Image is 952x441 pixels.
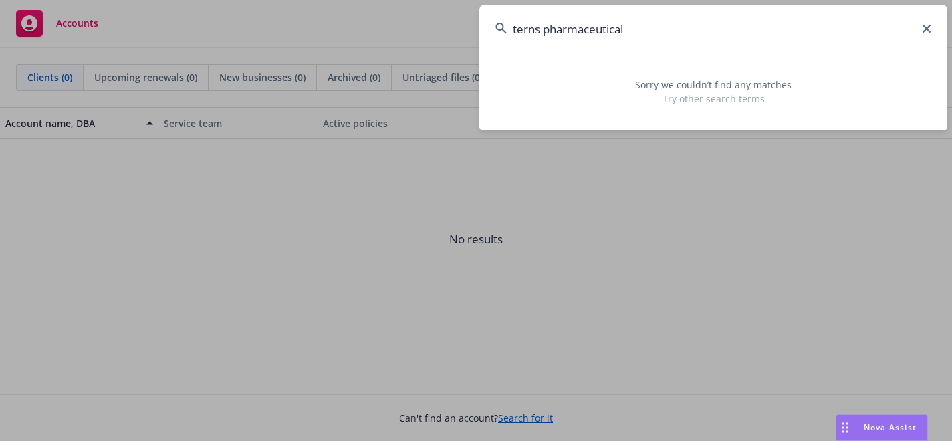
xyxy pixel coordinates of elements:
span: Nova Assist [864,422,917,433]
span: Sorry we couldn’t find any matches [495,78,931,92]
input: Search... [479,5,947,53]
span: Try other search terms [495,92,931,106]
button: Nova Assist [836,414,928,441]
div: Drag to move [836,415,853,440]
